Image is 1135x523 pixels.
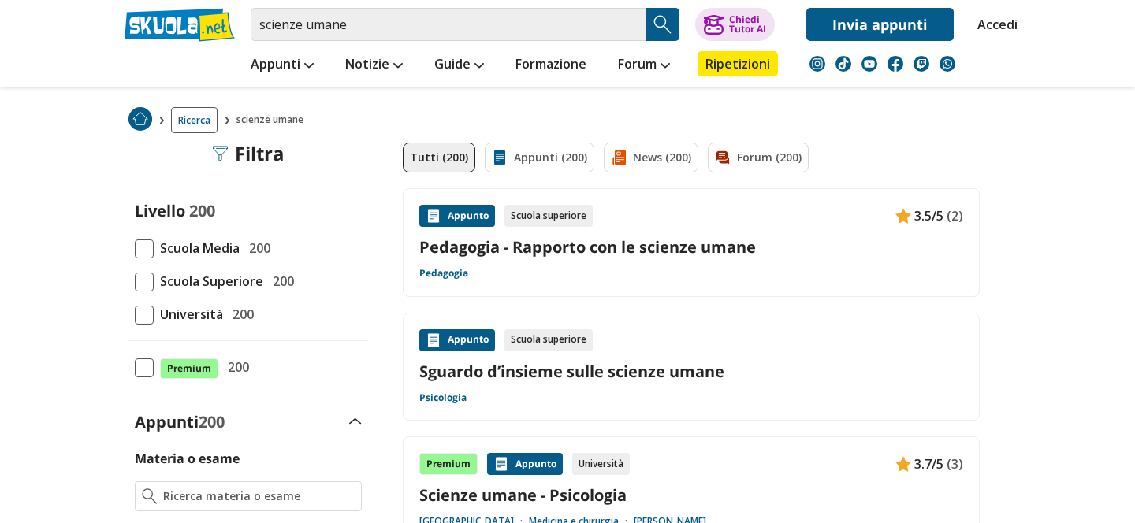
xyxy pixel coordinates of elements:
img: Forum filtro contenuto [715,150,731,165]
img: Home [128,107,152,131]
span: scienze umane [236,107,310,133]
input: Ricerca materia o esame [163,488,355,504]
span: 200 [199,411,225,432]
a: Forum (200) [708,143,809,172]
label: Materia o esame [135,450,240,467]
label: Appunti [135,411,225,432]
div: Appunto [419,205,495,227]
img: WhatsApp [940,56,955,72]
div: Chiedi Tutor AI [729,15,766,34]
span: Università [154,304,223,325]
a: Invia appunti [806,8,954,41]
a: Home [128,107,152,133]
span: 200 [266,271,294,291]
a: Sguardo d’insieme sulle scienze umane [419,361,963,382]
a: Tutti (200) [403,143,475,172]
span: 3.7/5 [914,454,943,474]
img: Appunti contenuto [895,456,911,472]
div: Appunto [419,329,495,351]
img: Apri e chiudi sezione [349,418,362,425]
span: 200 [243,238,270,258]
span: Premium [160,358,218,379]
img: Appunti contenuto [426,208,441,224]
span: Scuola Superiore [154,271,263,291]
div: Filtra [213,143,285,165]
img: Appunti contenuto [426,332,441,348]
input: Cerca appunti, riassunti o versioni [251,8,646,41]
a: Appunti (200) [485,143,594,172]
img: youtube [861,56,877,72]
span: (3) [947,454,963,474]
span: 3.5/5 [914,206,943,226]
a: Ricerca [171,107,218,133]
a: Scienze umane - Psicologia [419,484,963,506]
img: twitch [914,56,929,72]
div: Università [572,453,630,475]
span: 200 [189,200,215,221]
span: Scuola Media [154,238,240,258]
img: Filtra filtri mobile [213,146,229,161]
a: Ripetizioni [698,51,778,76]
img: tiktok [835,56,851,72]
a: Appunti [247,51,318,80]
img: News filtro contenuto [611,150,627,165]
img: instagram [809,56,825,72]
a: Forum [614,51,674,80]
div: Scuola superiore [504,329,593,351]
img: Ricerca materia o esame [142,488,157,504]
div: Appunto [487,453,563,475]
a: Accedi [977,8,1010,41]
a: Notizie [341,51,407,80]
span: 200 [221,357,249,377]
a: Pedagogia [419,267,468,280]
img: Appunti contenuto [493,456,509,472]
label: Livello [135,200,185,221]
a: Guide [430,51,488,80]
span: (2) [947,206,963,226]
span: 200 [226,304,254,325]
div: Premium [419,453,478,475]
button: Search Button [646,8,679,41]
a: News (200) [604,143,698,172]
button: ChiediTutor AI [695,8,775,41]
a: Pedagogia - Rapporto con le scienze umane [419,236,963,258]
img: Cerca appunti, riassunti o versioni [651,13,675,36]
div: Scuola superiore [504,205,593,227]
img: Appunti contenuto [895,208,911,224]
img: facebook [888,56,903,72]
a: Formazione [512,51,590,80]
a: Psicologia [419,391,467,404]
img: Appunti filtro contenuto [492,150,508,165]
